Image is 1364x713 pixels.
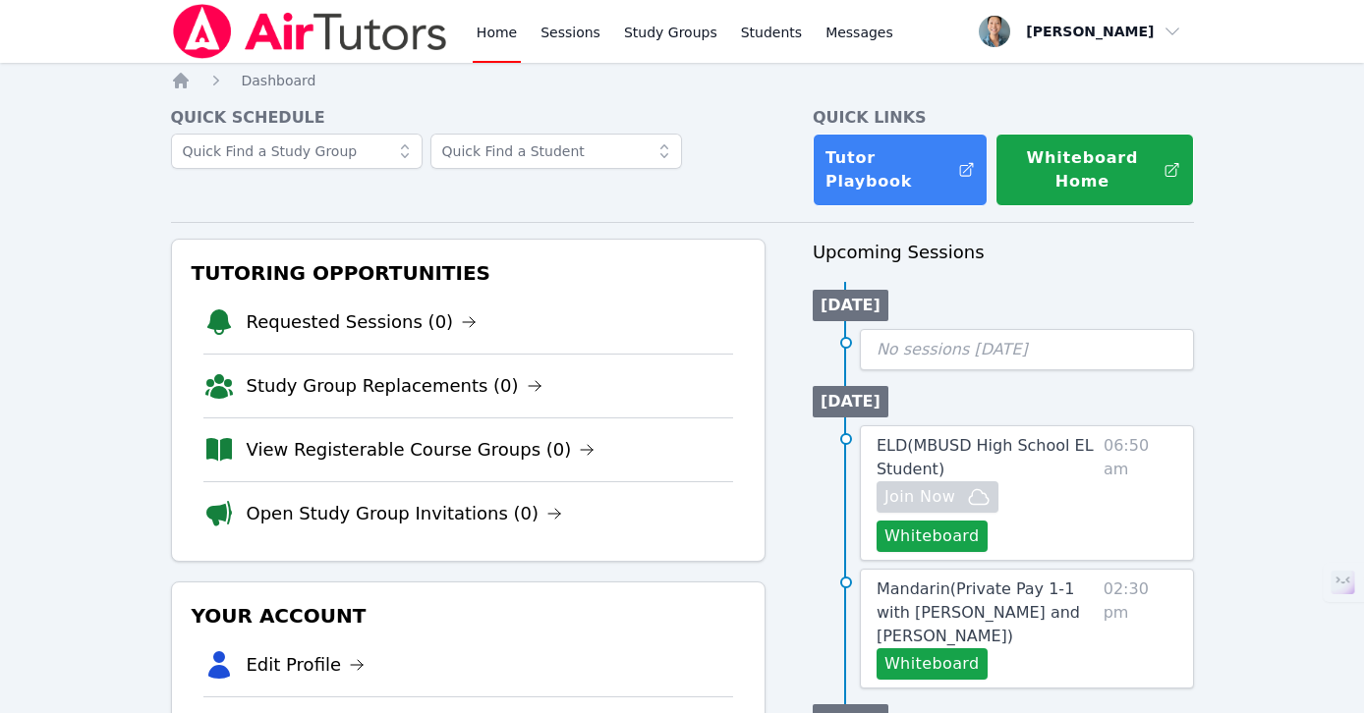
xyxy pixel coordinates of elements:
[813,386,888,417] li: [DATE]
[877,436,1094,478] span: ELD ( MBUSD High School EL Student )
[884,485,955,509] span: Join Now
[171,71,1194,90] nav: Breadcrumb
[247,500,563,527] a: Open Study Group Invitations (0)
[171,106,766,130] h4: Quick Schedule
[171,134,423,169] input: Quick Find a Study Group
[813,239,1194,266] h3: Upcoming Sessions
[877,648,988,680] button: Whiteboard
[813,290,888,321] li: [DATE]
[242,71,316,90] a: Dashboard
[877,340,1028,358] span: No sessions [DATE]
[877,521,988,552] button: Whiteboard
[877,579,1080,645] span: Mandarin ( Private Pay 1-1 with [PERSON_NAME] and [PERSON_NAME] )
[1104,434,1177,552] span: 06:50 am
[188,255,749,291] h3: Tutoring Opportunities
[247,651,366,679] a: Edit Profile
[171,4,449,59] img: Air Tutors
[1104,577,1177,680] span: 02:30 pm
[247,436,596,464] a: View Registerable Course Groups (0)
[247,308,478,336] a: Requested Sessions (0)
[877,434,1096,481] a: ELD(MBUSD High School EL Student)
[242,73,316,88] span: Dashboard
[877,577,1096,648] a: Mandarin(Private Pay 1-1 with [PERSON_NAME] and [PERSON_NAME])
[813,134,989,206] a: Tutor Playbook
[825,23,893,42] span: Messages
[877,481,998,513] button: Join Now
[813,106,1194,130] h4: Quick Links
[188,598,749,633] h3: Your Account
[247,372,542,400] a: Study Group Replacements (0)
[995,134,1193,206] button: Whiteboard Home
[430,134,682,169] input: Quick Find a Student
